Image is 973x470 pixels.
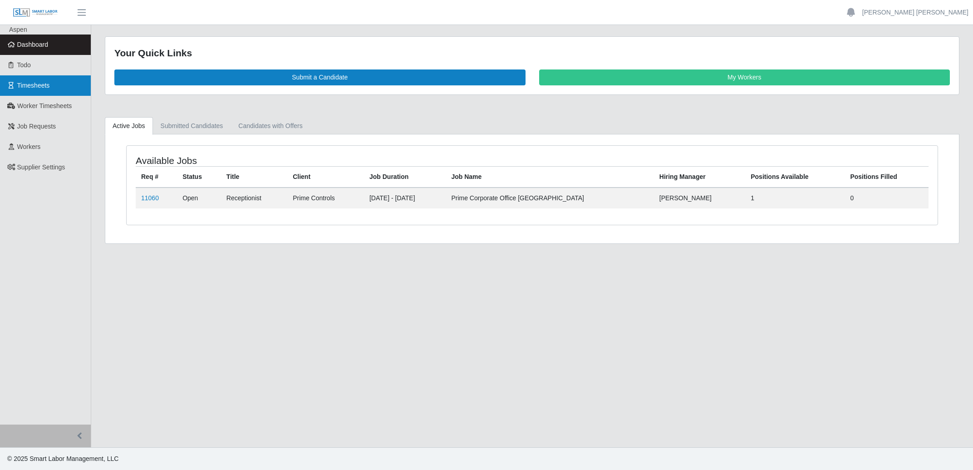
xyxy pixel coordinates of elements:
[114,69,526,85] a: Submit a Candidate
[654,166,745,188] th: Hiring Manager
[17,102,72,109] span: Worker Timesheets
[287,188,364,208] td: Prime Controls
[287,166,364,188] th: Client
[17,61,31,69] span: Todo
[539,69,950,85] a: My Workers
[221,166,287,188] th: Title
[177,188,221,208] td: Open
[654,188,745,208] td: [PERSON_NAME]
[13,8,58,18] img: SLM Logo
[7,455,118,462] span: © 2025 Smart Labor Management, LLC
[845,188,929,208] td: 0
[231,117,310,135] a: Candidates with Offers
[136,155,458,166] h4: Available Jobs
[745,166,845,188] th: Positions Available
[446,166,654,188] th: Job Name
[364,188,446,208] td: [DATE] - [DATE]
[153,117,231,135] a: Submitted Candidates
[862,8,968,17] a: [PERSON_NAME] [PERSON_NAME]
[364,166,446,188] th: Job Duration
[17,123,56,130] span: Job Requests
[845,166,929,188] th: Positions Filled
[17,143,41,150] span: Workers
[446,188,654,208] td: Prime Corporate Office [GEOGRAPHIC_DATA]
[17,163,65,171] span: Supplier Settings
[105,117,153,135] a: Active Jobs
[221,188,287,208] td: Receptionist
[745,188,845,208] td: 1
[114,46,950,60] div: Your Quick Links
[136,166,177,188] th: Req #
[17,82,50,89] span: Timesheets
[177,166,221,188] th: Status
[9,26,27,33] span: Aspen
[17,41,49,48] span: Dashboard
[141,194,159,202] a: 11060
